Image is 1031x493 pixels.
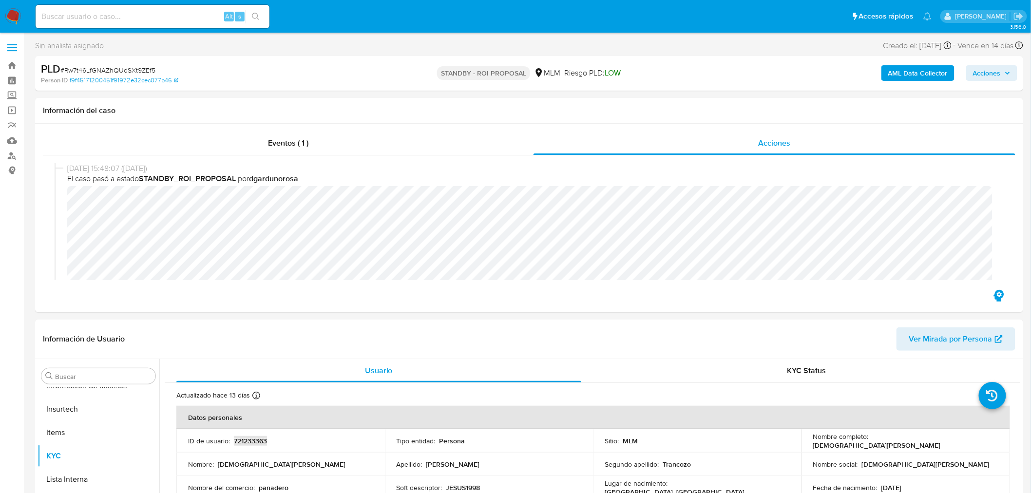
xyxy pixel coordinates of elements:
[954,39,956,52] span: -
[41,76,68,85] b: Person ID
[958,40,1014,51] span: Vence en 14 días
[60,65,155,75] span: # Rw7t46LfGNAZhQUdSXt9ZEf5
[259,483,288,492] p: panadero
[605,67,621,78] span: LOW
[623,436,638,445] p: MLM
[437,66,530,80] p: STANDBY - ROI PROPOSAL
[249,173,298,184] b: dgardunorosa
[605,460,659,469] p: Segundo apellido :
[70,76,178,85] a: f9f45171200451f91972e32cec077b46
[966,65,1017,81] button: Acciones
[787,365,826,376] span: KYC Status
[888,65,948,81] b: AML Data Collector
[909,327,993,351] span: Ver Mirada por Persona
[446,483,480,492] p: JESUS1998
[246,10,266,23] button: search-icon
[38,468,159,491] button: Lista Interna
[55,372,152,381] input: Buscar
[439,436,465,445] p: Persona
[188,483,255,492] p: Nombre del comercio :
[176,406,1010,429] th: Datos personales
[862,460,990,469] p: [DEMOGRAPHIC_DATA][PERSON_NAME]
[813,483,878,492] p: Fecha de nacimiento :
[38,421,159,444] button: Items
[923,12,932,20] a: Notificaciones
[955,12,1010,21] p: diego.gardunorosas@mercadolibre.com.mx
[397,483,442,492] p: Soft descriptor :
[67,173,1000,184] span: El caso pasó a estado por
[813,441,941,450] p: [DEMOGRAPHIC_DATA][PERSON_NAME]
[234,436,267,445] p: 721233363
[41,61,60,76] b: PLD
[38,444,159,468] button: KYC
[176,391,250,400] p: Actualizado hace 13 días
[397,460,422,469] p: Apellido :
[67,163,1000,174] span: [DATE] 15:48:07 ([DATE])
[188,436,230,445] p: ID de usuario :
[1013,11,1024,21] a: Salir
[534,68,560,78] div: MLM
[365,365,393,376] span: Usuario
[564,68,621,78] span: Riesgo PLD:
[139,173,236,184] b: STANDBY_ROI_PROPOSAL
[605,479,668,488] p: Lugar de nacimiento :
[813,432,869,441] p: Nombre completo :
[225,12,233,21] span: Alt
[883,39,952,52] div: Creado el: [DATE]
[973,65,1001,81] span: Acciones
[881,65,955,81] button: AML Data Collector
[663,460,691,469] p: Trancozo
[35,40,104,51] span: Sin analista asignado
[188,460,214,469] p: Nombre :
[268,137,308,149] span: Eventos ( 1 )
[426,460,480,469] p: [PERSON_NAME]
[397,436,436,445] p: Tipo entidad :
[36,10,269,23] input: Buscar usuario o caso...
[897,327,1015,351] button: Ver Mirada por Persona
[43,106,1015,115] h1: Información del caso
[45,372,53,380] button: Buscar
[238,12,241,21] span: s
[605,436,619,445] p: Sitio :
[43,334,125,344] h1: Información de Usuario
[859,11,914,21] span: Accesos rápidos
[881,483,902,492] p: [DATE]
[758,137,790,149] span: Acciones
[38,398,159,421] button: Insurtech
[218,460,345,469] p: [DEMOGRAPHIC_DATA][PERSON_NAME]
[813,460,858,469] p: Nombre social :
